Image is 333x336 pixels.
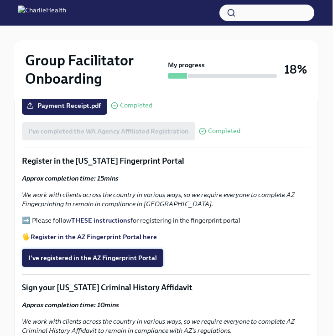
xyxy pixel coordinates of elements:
[22,249,163,267] button: I've registered in the AZ Fingerprint Portal
[120,102,152,109] span: Completed
[22,232,310,241] p: 🖐️
[22,282,310,293] p: Sign your [US_STATE] Criminal History Affidavit
[28,101,101,110] span: Payment Receipt.pdf
[22,317,295,335] em: We work with clients across the country in various ways, so we require everyone to complete AZ Cr...
[25,51,164,88] h2: Group Facilitator Onboarding
[71,216,130,224] a: THESE instructions
[22,191,295,208] em: We work with clients across the country in various ways, so we require everyone to complete AZ Fi...
[208,128,240,134] span: Completed
[168,60,205,69] strong: My progress
[31,233,157,241] a: Register in the AZ Fingerprint Portal here
[22,155,310,166] p: Register in the [US_STATE] Fingerprint Portal
[284,61,307,78] h3: 18%
[22,174,119,182] strong: Approx completion time: 15mins
[22,96,107,115] label: Payment Receipt.pdf
[22,216,310,225] p: ➡️ Please follow for registering in the fingerprint portal
[22,301,119,309] strong: Approx completion time: 10mins
[18,5,66,20] img: CharlieHealth
[28,253,157,262] span: I've registered in the AZ Fingerprint Portal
